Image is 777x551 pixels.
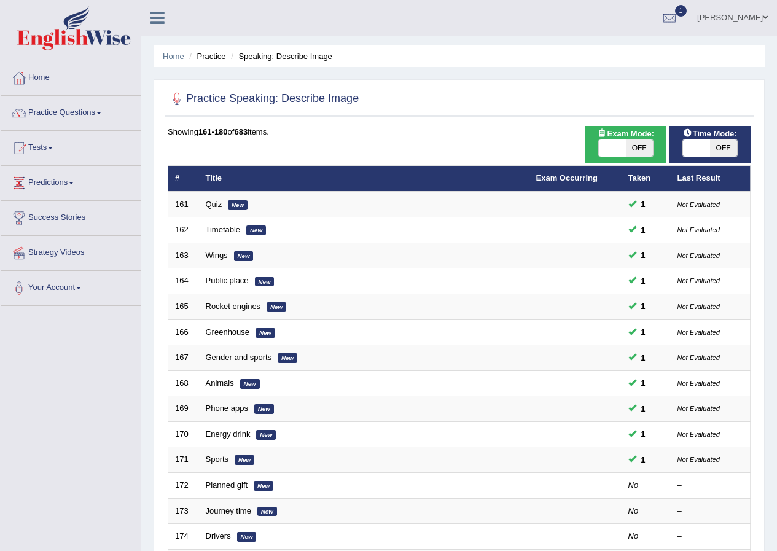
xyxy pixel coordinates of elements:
[1,96,141,127] a: Practice Questions
[278,353,297,363] em: New
[678,127,742,140] span: Time Mode:
[168,126,751,138] div: Showing of items.
[636,326,650,338] span: You can still take this question
[246,225,266,235] em: New
[228,50,332,62] li: Speaking: Describe Image
[256,430,276,440] em: New
[168,447,199,473] td: 171
[254,404,274,414] em: New
[628,506,639,515] em: No
[677,431,720,438] small: Not Evaluated
[677,456,720,463] small: Not Evaluated
[168,498,199,524] td: 173
[677,329,720,336] small: Not Evaluated
[206,378,234,388] a: Animals
[206,480,248,490] a: Planned gift
[206,506,251,515] a: Journey time
[206,251,228,260] a: Wings
[675,5,687,17] span: 1
[677,303,720,310] small: Not Evaluated
[198,127,228,136] b: 161-180
[206,353,272,362] a: Gender and sports
[1,166,141,197] a: Predictions
[240,379,260,389] em: New
[168,294,199,320] td: 165
[168,90,359,108] h2: Practice Speaking: Describe Image
[677,201,720,208] small: Not Evaluated
[228,200,248,210] em: New
[257,507,277,517] em: New
[168,243,199,268] td: 163
[636,402,650,415] span: You can still take this question
[168,370,199,396] td: 168
[199,166,529,192] th: Title
[168,472,199,498] td: 172
[628,480,639,490] em: No
[636,224,650,236] span: You can still take this question
[636,453,650,466] span: You can still take this question
[671,166,751,192] th: Last Result
[628,531,639,541] em: No
[1,131,141,162] a: Tests
[255,277,275,287] em: New
[206,531,231,541] a: Drivers
[1,61,141,92] a: Home
[168,268,199,294] td: 164
[206,429,251,439] a: Energy drink
[636,249,650,262] span: You can still take this question
[677,405,720,412] small: Not Evaluated
[677,531,744,542] div: –
[622,166,671,192] th: Taken
[206,200,222,209] a: Quiz
[168,166,199,192] th: #
[168,192,199,217] td: 161
[1,201,141,232] a: Success Stories
[186,50,225,62] li: Practice
[206,225,241,234] a: Timetable
[206,302,261,311] a: Rocket engines
[677,480,744,491] div: –
[593,127,659,140] span: Exam Mode:
[1,271,141,302] a: Your Account
[206,455,229,464] a: Sports
[206,276,249,285] a: Public place
[636,377,650,389] span: You can still take this question
[168,421,199,447] td: 170
[636,275,650,287] span: You can still take this question
[677,506,744,517] div: –
[234,127,248,136] b: 683
[168,319,199,345] td: 166
[677,354,720,361] small: Not Evaluated
[677,277,720,284] small: Not Evaluated
[168,396,199,422] td: 169
[636,300,650,313] span: You can still take this question
[206,327,250,337] a: Greenhouse
[585,126,666,163] div: Show exams occurring in exams
[1,236,141,267] a: Strategy Videos
[677,226,720,233] small: Not Evaluated
[168,217,199,243] td: 162
[636,198,650,211] span: You can still take this question
[710,139,737,157] span: OFF
[206,404,248,413] a: Phone apps
[168,524,199,550] td: 174
[234,251,254,261] em: New
[163,52,184,61] a: Home
[636,351,650,364] span: You can still take this question
[254,481,273,491] em: New
[235,455,254,465] em: New
[626,139,653,157] span: OFF
[536,173,598,182] a: Exam Occurring
[267,302,286,312] em: New
[636,428,650,440] span: You can still take this question
[256,328,275,338] em: New
[677,252,720,259] small: Not Evaluated
[237,532,257,542] em: New
[677,380,720,387] small: Not Evaluated
[168,345,199,371] td: 167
